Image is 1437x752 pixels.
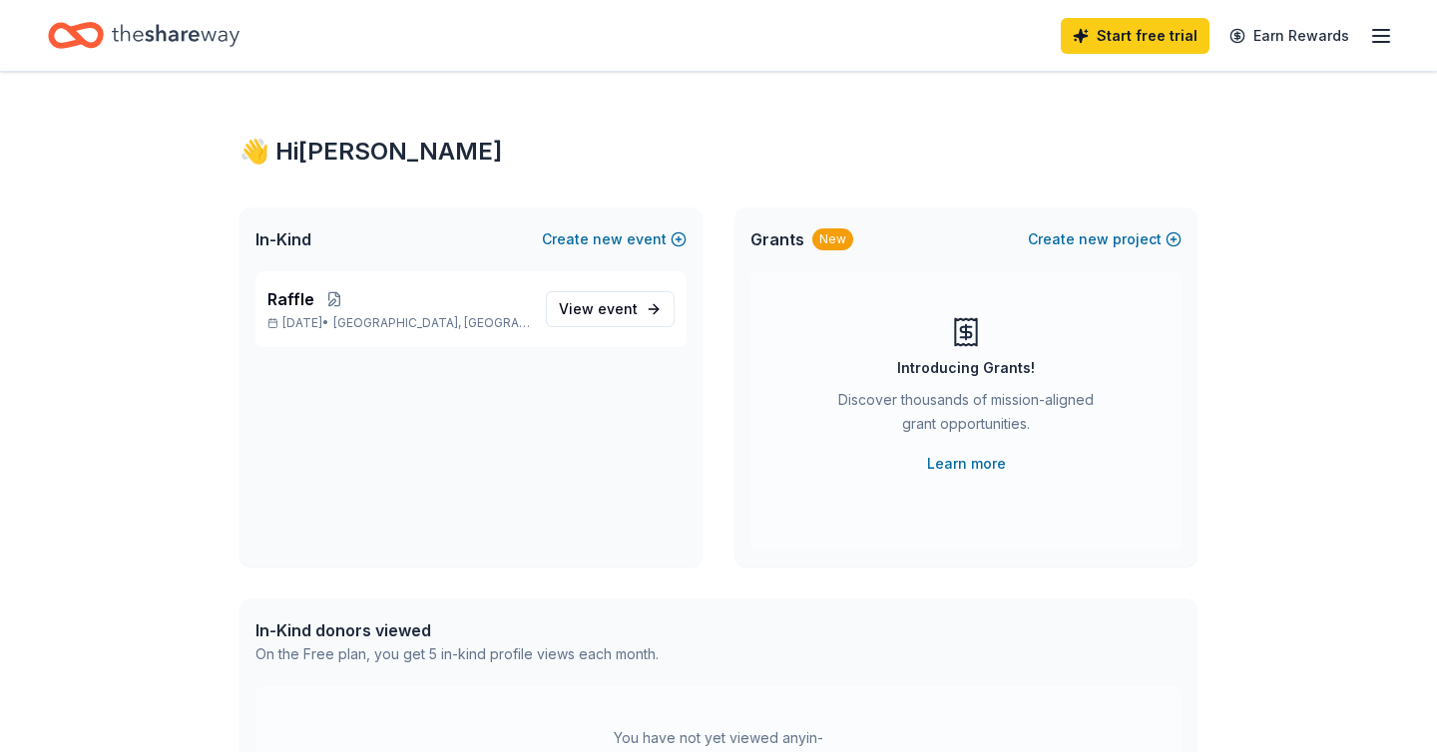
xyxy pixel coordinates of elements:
[239,136,1197,168] div: 👋 Hi [PERSON_NAME]
[830,388,1102,444] div: Discover thousands of mission-aligned grant opportunities.
[1061,18,1209,54] a: Start free trial
[1079,227,1109,251] span: new
[1217,18,1361,54] a: Earn Rewards
[546,291,675,327] a: View event
[750,227,804,251] span: Grants
[255,227,311,251] span: In-Kind
[593,227,623,251] span: new
[255,618,659,642] div: In-Kind donors viewed
[255,642,659,666] div: On the Free plan, you get 5 in-kind profile views each month.
[927,452,1006,476] a: Learn more
[812,228,853,250] div: New
[48,12,239,59] a: Home
[267,287,314,311] span: Raffle
[333,315,530,331] span: [GEOGRAPHIC_DATA], [GEOGRAPHIC_DATA]
[267,315,530,331] p: [DATE] •
[559,297,638,321] span: View
[598,300,638,317] span: event
[1028,227,1182,251] button: Createnewproject
[897,356,1035,380] div: Introducing Grants!
[542,227,687,251] button: Createnewevent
